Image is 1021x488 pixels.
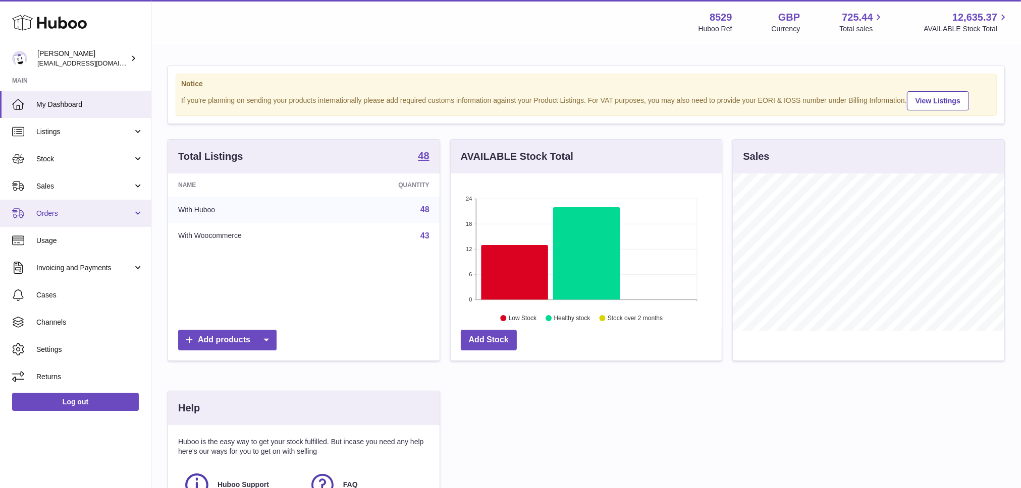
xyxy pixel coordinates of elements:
[924,11,1009,34] a: 12,635.37 AVAILABLE Stock Total
[469,271,472,277] text: 6
[178,330,277,350] a: Add products
[698,24,732,34] div: Huboo Ref
[842,11,873,24] span: 725.44
[772,24,800,34] div: Currency
[907,91,969,110] a: View Listings
[37,49,128,68] div: [PERSON_NAME]
[418,151,429,161] strong: 48
[37,59,148,67] span: [EMAIL_ADDRESS][DOMAIN_NAME]
[36,100,143,109] span: My Dashboard
[36,290,143,300] span: Cases
[466,196,472,202] text: 24
[12,393,139,411] a: Log out
[466,221,472,227] text: 18
[178,437,429,456] p: Huboo is the easy way to get your stock fulfilled. But incase you need any help here's our ways f...
[952,11,997,24] span: 12,635.37
[178,150,243,163] h3: Total Listings
[36,345,143,354] span: Settings
[420,205,429,214] a: 48
[36,318,143,327] span: Channels
[466,246,472,252] text: 12
[36,236,143,246] span: Usage
[461,330,517,350] a: Add Stock
[181,90,991,110] div: If you're planning on sending your products internationally please add required customs informati...
[469,296,472,302] text: 0
[36,372,143,382] span: Returns
[178,401,200,415] h3: Help
[337,173,440,197] th: Quantity
[420,231,429,240] a: 43
[36,209,133,218] span: Orders
[608,315,663,322] text: Stock over 2 months
[710,11,732,24] strong: 8529
[743,150,769,163] h3: Sales
[36,127,133,137] span: Listings
[12,51,27,66] img: admin@redgrass.ch
[168,223,337,249] td: With Woocommerce
[418,151,429,163] a: 48
[509,315,537,322] text: Low Stock
[839,24,884,34] span: Total sales
[168,173,337,197] th: Name
[181,79,991,89] strong: Notice
[839,11,884,34] a: 725.44 Total sales
[168,197,337,223] td: With Huboo
[36,154,133,164] span: Stock
[36,263,133,273] span: Invoicing and Payments
[461,150,573,163] h3: AVAILABLE Stock Total
[778,11,800,24] strong: GBP
[554,315,590,322] text: Healthy stock
[36,181,133,191] span: Sales
[924,24,1009,34] span: AVAILABLE Stock Total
